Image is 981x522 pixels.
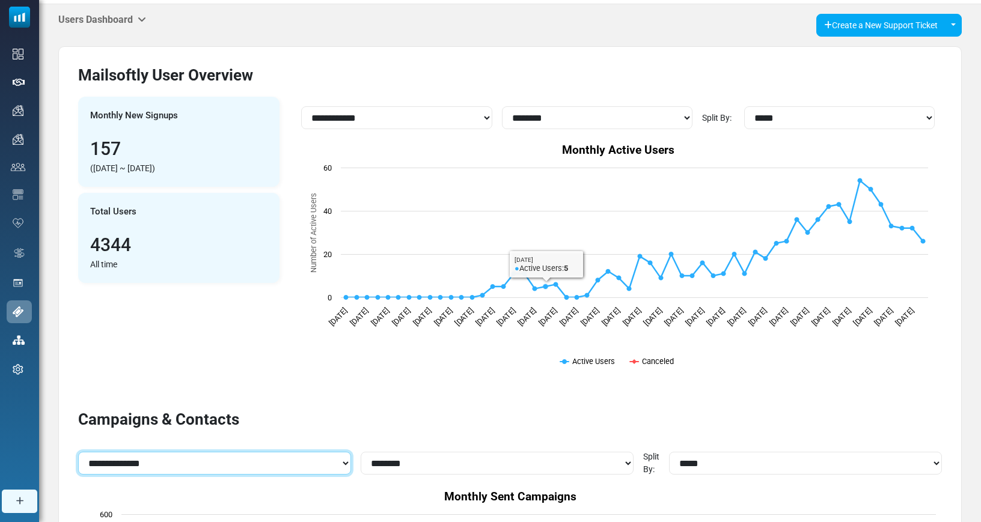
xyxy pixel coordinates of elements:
[100,510,112,519] text: 600
[349,306,370,328] text: [DATE]
[816,14,946,37] a: Create a New Support Ticket
[572,357,615,366] text: Active Users
[69,64,952,87] div: Mailsoftly User Overview
[13,306,23,317] img: support-icon-active.svg
[495,306,517,328] text: [DATE]
[301,139,934,379] svg: Monthly Active Users
[600,306,622,328] text: [DATE]
[558,306,580,328] text: [DATE]
[83,162,260,175] div: ([DATE] ~ [DATE])
[684,306,706,328] text: [DATE]
[13,278,23,288] img: landing_pages.svg
[579,306,601,328] text: [DATE]
[13,49,23,59] img: dashboard-icon.svg
[852,306,873,328] text: [DATE]
[13,364,23,375] img: settings-icon.svg
[328,306,349,328] text: [DATE]
[642,306,664,328] text: [DATE]
[370,306,391,328] text: [DATE]
[83,135,260,162] div: 157
[663,306,685,328] text: [DATE]
[474,306,496,328] text: [DATE]
[894,306,915,328] text: [DATE]
[13,134,23,145] img: campaigns-icon.png
[621,306,643,328] text: [DATE]
[13,105,23,116] img: campaigns-icon.png
[83,258,260,271] div: All time
[444,490,576,503] text: Monthly Sent Campaigns
[642,357,674,366] text: Canceled
[83,205,260,219] span: Total Users
[69,408,952,431] div: Campaigns & Contacts
[83,231,260,258] div: 4344
[726,306,748,328] text: [DATE]
[702,112,734,124] span: Split By:
[810,306,831,328] text: [DATE]
[411,306,433,328] text: [DATE]
[516,306,538,328] text: [DATE]
[9,7,30,28] img: mailsoftly_icon_blue_white.svg
[562,143,674,157] text: Monthly Active Users
[789,306,811,328] text: [DATE]
[13,189,23,200] img: email-templates-icon.svg
[432,306,454,328] text: [DATE]
[873,306,894,328] text: [DATE]
[58,14,146,25] h5: Users Dashboard
[391,306,412,328] text: [DATE]
[11,163,25,171] img: contacts-icon.svg
[323,207,332,216] text: 40
[328,293,332,302] text: 0
[747,306,769,328] text: [DATE]
[831,306,852,328] text: [DATE]
[537,306,559,328] text: [DATE]
[323,250,332,259] text: 20
[453,306,475,328] text: [DATE]
[705,306,727,328] text: [DATE]
[323,163,332,172] text: 60
[13,218,23,228] img: domain-health-icon.svg
[83,109,260,123] span: Monthly New Signups
[310,193,319,273] text: Number of Active Users
[768,306,790,328] text: [DATE]
[643,451,660,476] span: Split By:
[13,246,26,260] img: workflow.svg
